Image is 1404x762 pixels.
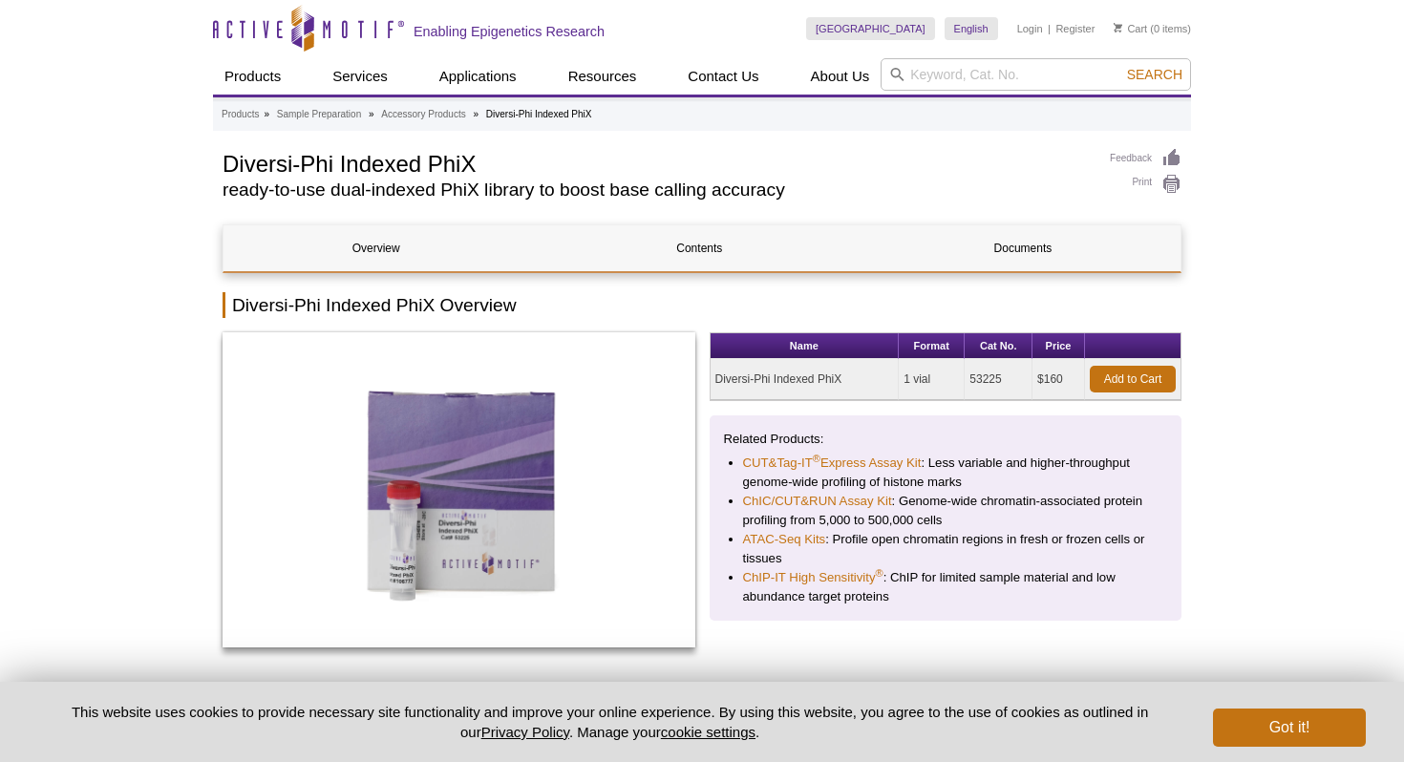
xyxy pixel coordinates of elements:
[899,359,965,400] td: 1 vial
[321,58,399,95] a: Services
[965,333,1032,359] th: Cat No.
[481,724,569,740] a: Privacy Policy
[743,568,1149,606] li: : ChIP for limited sample material and low abundance target proteins
[1048,17,1051,40] li: |
[414,23,605,40] h2: Enabling Epigenetics Research
[381,106,465,123] a: Accessory Products
[1032,359,1085,400] td: $160
[277,106,361,123] a: Sample Preparation
[881,58,1191,91] input: Keyword, Cat. No.
[1121,66,1188,83] button: Search
[965,359,1032,400] td: 53225
[1110,174,1181,195] a: Print
[711,359,900,400] td: Diversi-Phi Indexed PhiX
[1090,366,1176,392] a: Add to Cart
[557,58,649,95] a: Resources
[428,58,528,95] a: Applications
[1127,67,1182,82] span: Search
[806,17,935,40] a: [GEOGRAPHIC_DATA]
[1114,23,1122,32] img: Your Cart
[899,333,965,359] th: Format
[876,567,883,579] sup: ®
[1017,22,1043,35] a: Login
[676,58,770,95] a: Contact Us
[1110,148,1181,169] a: Feedback
[1055,22,1095,35] a: Register
[799,58,882,95] a: About Us
[486,109,592,119] li: Diversi-Phi Indexed PhiX
[945,17,998,40] a: English
[743,530,1149,568] li: : Profile open chromatin regions in fresh or frozen cells or tissues
[1114,17,1191,40] li: (0 items)
[743,454,922,473] a: CUT&Tag-IT®Express Assay Kit
[223,292,1181,318] h2: Diversi-Phi Indexed PhiX Overview
[264,109,269,119] li: »
[1114,22,1147,35] a: Cart
[743,492,892,511] a: ChIC/CUT&RUN Assay Kit
[1213,709,1366,747] button: Got it!
[213,58,292,95] a: Products
[661,724,755,740] button: cookie settings
[724,430,1168,449] p: Related Products:
[223,225,528,271] a: Overview
[223,148,1091,177] h1: Diversi-Phi Indexed PhiX
[223,332,695,647] img: Diversi-Phi Indexed PhiX
[813,453,820,464] sup: ®
[547,225,852,271] a: Contents
[711,333,900,359] th: Name
[473,109,479,119] li: »
[743,454,1149,492] li: : Less variable and higher-throughput genome-wide profiling of histone marks
[369,109,374,119] li: »
[38,702,1181,742] p: This website uses cookies to provide necessary site functionality and improve your online experie...
[743,492,1149,530] li: : Genome-wide chromatin-associated protein profiling from 5,000 to 500,000 cells
[743,568,883,587] a: ChIP-IT High Sensitivity®
[870,225,1175,271] a: Documents
[743,530,826,549] a: ATAC-Seq Kits
[223,181,1091,199] h2: ready-to-use dual-indexed PhiX library to boost base calling accuracy
[1032,333,1085,359] th: Price
[222,106,259,123] a: Products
